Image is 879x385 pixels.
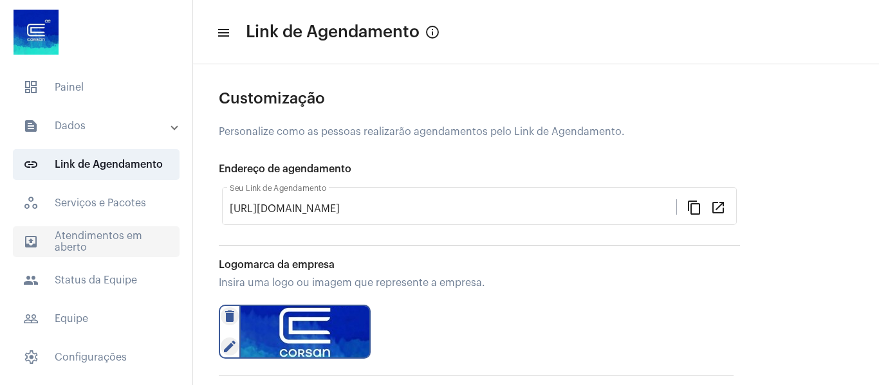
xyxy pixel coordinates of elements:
input: Link [230,203,676,215]
span: Status da Equipe [13,265,180,296]
span: Link de Agendamento [13,149,180,180]
mat-icon: content_copy [687,199,702,215]
mat-icon: sidenav icon [23,234,39,249]
span: Serviços e Pacotes [13,188,180,219]
div: Customização [219,90,740,107]
mat-icon: edit [221,337,239,355]
mat-icon: sidenav icon [216,25,229,40]
span: Atendimentos em aberto [13,226,180,257]
mat-icon: Info [425,24,440,40]
img: d4669ae0-8c07-2337-4f67-34b0df7f5ae4.jpeg [10,6,62,58]
span: Link de Agendamento [246,22,420,42]
span: Configurações [13,342,180,373]
button: Info [420,19,445,45]
span: sidenav icon [23,350,39,365]
span: sidenav icon [23,195,39,211]
span: sidenav icon [23,80,39,95]
div: Endereço de agendamento [219,163,740,175]
span: Painel [13,72,180,103]
mat-panel-title: Dados [23,118,172,134]
mat-icon: sidenav icon [23,157,39,172]
div: Personalize como as pessoas realizarão agendamentos pelo Link de Agendamento. [219,126,740,138]
mat-icon: sidenav icon [23,118,39,134]
mat-icon: sidenav icon [23,311,39,327]
div: Insira uma logo ou imagem que represente a empresa. [219,277,734,289]
mat-icon: delete [221,307,239,325]
img: d4669ae0-8c07-2337-4f67-34b0df7f5ae4.jpeg [239,305,371,359]
mat-icon: sidenav icon [23,273,39,288]
mat-icon: open_in_new [710,199,726,215]
div: Logomarca da empresa [219,259,734,271]
span: Equipe [13,303,180,334]
mat-expansion-panel-header: sidenav iconDados [8,111,192,141]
